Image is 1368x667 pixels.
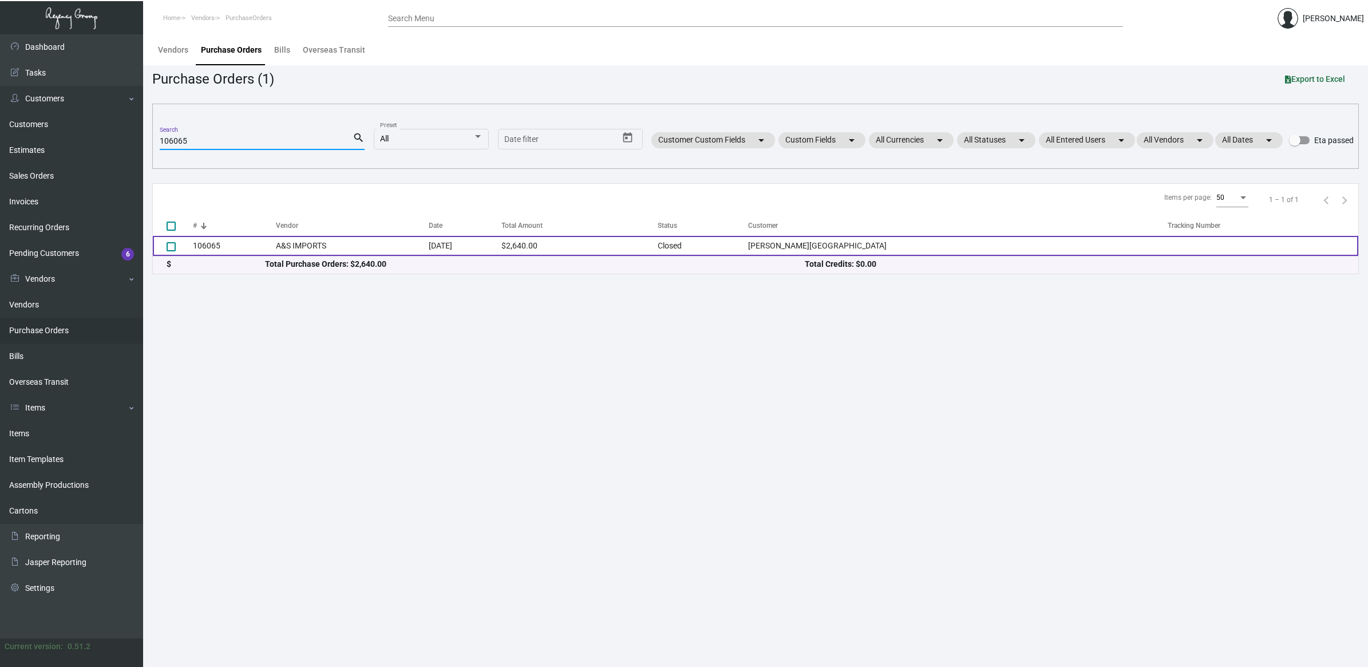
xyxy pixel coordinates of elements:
div: Vendor [276,220,429,231]
div: Total Amount [501,220,658,231]
mat-icon: arrow_drop_down [845,133,859,147]
mat-select: Items per page: [1216,194,1248,202]
td: [DATE] [429,236,501,256]
div: Status [658,220,677,231]
span: Eta passed [1314,133,1354,147]
span: Home [163,14,180,22]
mat-icon: arrow_drop_down [754,133,768,147]
div: Status [658,220,748,231]
mat-chip: All Currencies [869,132,954,148]
div: Bills [274,44,290,56]
div: Total Purchase Orders: $2,640.00 [265,258,805,270]
div: Tracking Number [1168,220,1358,231]
mat-chip: All Entered Users [1039,132,1135,148]
mat-chip: All Statuses [957,132,1035,148]
span: PurchaseOrders [226,14,272,22]
mat-icon: search [353,131,365,145]
div: Date [429,220,442,231]
div: Total Amount [501,220,543,231]
td: Closed [658,236,748,256]
div: Current version: [5,641,63,653]
span: All [380,134,389,143]
input: Start date [504,135,540,144]
div: Purchase Orders [201,44,262,56]
span: 50 [1216,194,1224,202]
button: Next page [1335,191,1354,209]
div: # [193,220,276,231]
div: Customer [748,220,1168,231]
div: Overseas Transit [303,44,365,56]
mat-chip: Custom Fields [778,132,865,148]
div: Vendors [158,44,188,56]
div: Tracking Number [1168,220,1220,231]
button: Open calendar [619,129,637,147]
div: Vendor [276,220,298,231]
mat-icon: arrow_drop_down [1193,133,1207,147]
mat-chip: All Dates [1215,132,1283,148]
mat-icon: arrow_drop_down [933,133,947,147]
td: [PERSON_NAME][GEOGRAPHIC_DATA] [748,236,1168,256]
div: Date [429,220,501,231]
div: Total Credits: $0.00 [805,258,1345,270]
div: Purchase Orders (1) [152,69,274,89]
mat-chip: All Vendors [1137,132,1213,148]
img: admin@bootstrapmaster.com [1278,8,1298,29]
div: # [193,220,197,231]
div: Customer [748,220,778,231]
td: 106065 [193,236,276,256]
span: Vendors [191,14,215,22]
span: Export to Excel [1285,74,1345,84]
mat-chip: Customer Custom Fields [651,132,775,148]
div: [PERSON_NAME] [1303,13,1364,25]
td: $2,640.00 [501,236,658,256]
div: $ [167,258,265,270]
mat-icon: arrow_drop_down [1262,133,1276,147]
button: Previous page [1317,191,1335,209]
input: End date [549,135,604,144]
div: 1 – 1 of 1 [1269,195,1299,205]
div: Items per page: [1164,192,1212,203]
mat-icon: arrow_drop_down [1015,133,1029,147]
div: 0.51.2 [68,641,90,653]
td: A&S IMPORTS [276,236,429,256]
mat-icon: arrow_drop_down [1114,133,1128,147]
button: Export to Excel [1276,69,1354,89]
